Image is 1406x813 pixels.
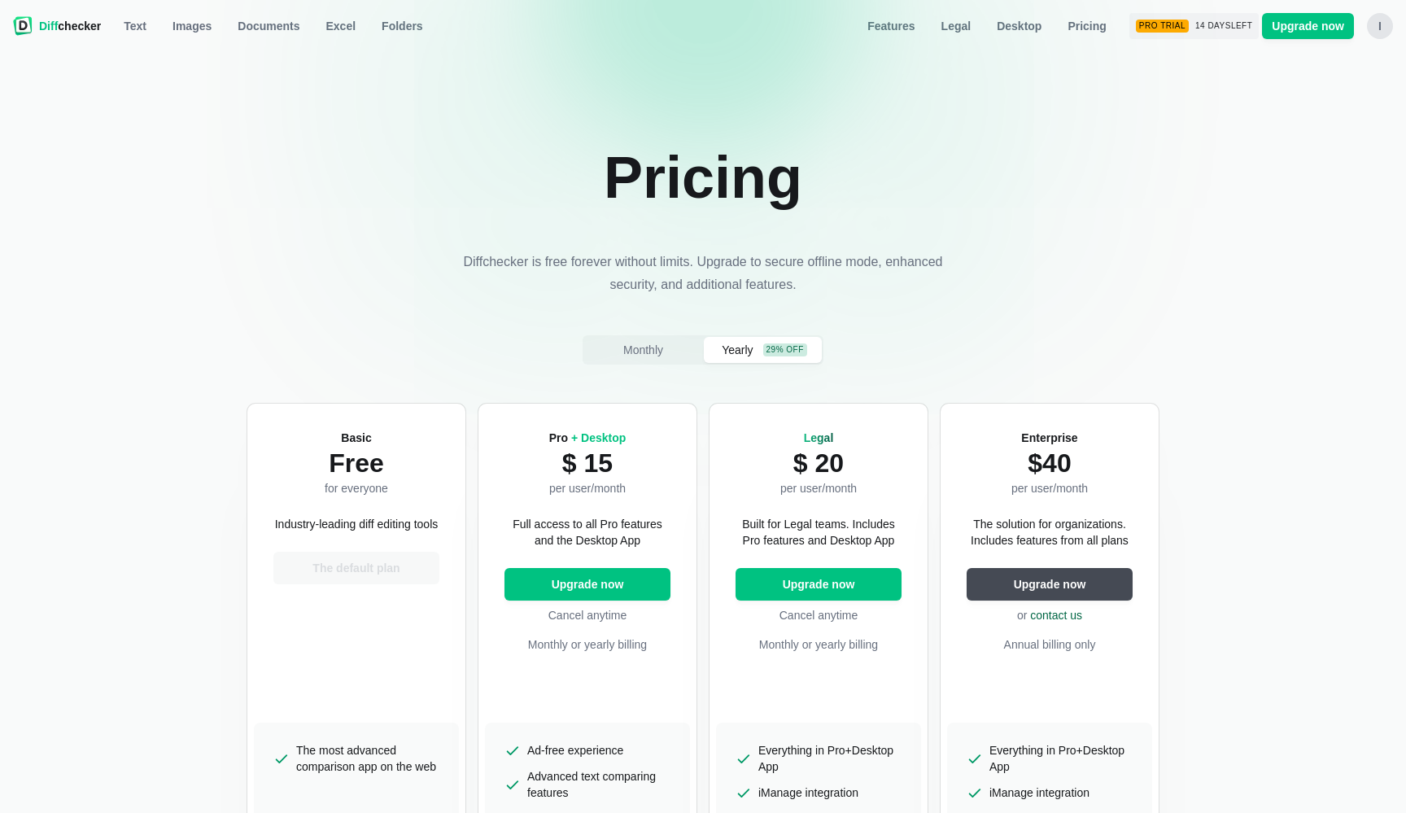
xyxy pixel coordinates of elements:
p: Free [325,446,388,480]
span: Advanced text comparing features [527,768,670,801]
p: Industry-leading diff editing tools [275,516,439,532]
a: Upgrade now [1262,13,1354,39]
a: Excel [317,13,366,39]
span: Everything in Pro+Desktop App [989,742,1133,775]
span: Folders [378,18,426,34]
img: Diffchecker logo [13,16,33,36]
span: iManage integration [758,785,858,801]
a: Images [163,13,221,39]
button: Folders [372,13,433,39]
button: Upgrade now [736,568,902,601]
p: Annual billing only [967,636,1133,653]
a: contact us [1030,609,1082,622]
span: Excel [323,18,360,34]
p: The solution for organizations. Includes features from all plans [967,516,1133,549]
span: Monthly [620,342,666,358]
span: Upgrade now [779,576,858,592]
span: iManage integration [989,785,1089,801]
p: per user/month [1011,480,1088,496]
p: per user/month [780,480,857,496]
button: Monthly [584,337,702,363]
span: The most advanced comparison app on the web [296,742,439,775]
p: $ 20 [780,446,857,480]
h1: Pricing [604,143,802,212]
span: Text [120,18,150,34]
p: Built for Legal teams. Includes Pro features and Desktop App [736,516,902,549]
a: Documents [228,13,309,39]
p: for everyone [325,480,388,496]
p: Monthly or yearly billing [504,636,670,653]
h2: Pro [549,430,627,446]
a: Legal [932,13,981,39]
h2: Basic [325,430,388,446]
span: Legal [938,18,975,34]
a: Diffchecker [13,13,101,39]
span: 14 days left [1195,21,1252,31]
div: 29% off [763,343,807,356]
p: or [967,607,1133,623]
h2: Enterprise [1011,430,1088,446]
p: Monthly or yearly billing [736,636,902,653]
span: Diff [39,20,58,33]
span: Ad-free experience [527,742,623,758]
p: $ 15 [549,446,627,480]
a: Text [114,13,156,39]
span: checker [39,18,101,34]
p: $40 [1011,446,1088,480]
span: Pricing [1064,18,1109,34]
span: Upgrade now [548,576,627,592]
p: Diffchecker is free forever without limits. Upgrade to secure offline mode, enhanced security, an... [459,251,947,296]
a: Pricing [1058,13,1116,39]
button: Upgrade now [967,568,1133,601]
span: Legal [804,431,834,444]
span: Upgrade now [1011,576,1089,592]
button: The default plan [273,552,439,584]
a: Desktop [987,13,1051,39]
button: I [1367,13,1393,39]
span: Images [169,18,215,34]
span: + Desktop [571,431,626,444]
div: Pro Trial [1136,20,1189,33]
a: Features [858,13,924,39]
p: per user/month [549,480,627,496]
span: The default plan [309,560,403,576]
span: Documents [234,18,303,34]
span: Features [864,18,918,34]
span: Everything in Pro+Desktop App [758,742,902,775]
p: Full access to all Pro features and the Desktop App [504,516,670,549]
button: Upgrade now [504,568,670,601]
span: Desktop [993,18,1045,34]
span: Upgrade now [1268,18,1347,34]
p: Cancel anytime [736,607,902,623]
button: Yearly29% off [704,337,822,363]
p: Cancel anytime [504,607,670,623]
span: Yearly [718,342,756,358]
